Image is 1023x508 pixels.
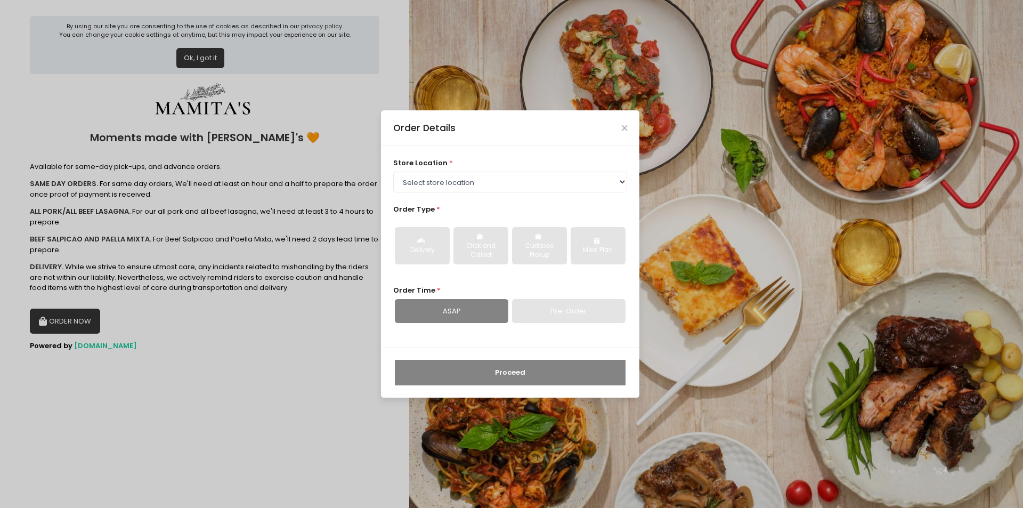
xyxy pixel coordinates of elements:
button: Proceed [395,360,626,385]
div: Meal Plan [578,246,618,255]
button: Curbside Pickup [512,227,567,264]
button: Click and Collect [453,227,508,264]
div: Curbside Pickup [519,241,559,260]
span: Order Type [393,204,435,214]
div: Click and Collect [461,241,501,260]
button: Meal Plan [571,227,626,264]
span: store location [393,158,448,168]
button: Delivery [395,227,450,264]
div: Order Details [393,121,456,135]
span: Order Time [393,285,435,295]
button: Close [622,125,627,131]
div: Delivery [402,246,442,255]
